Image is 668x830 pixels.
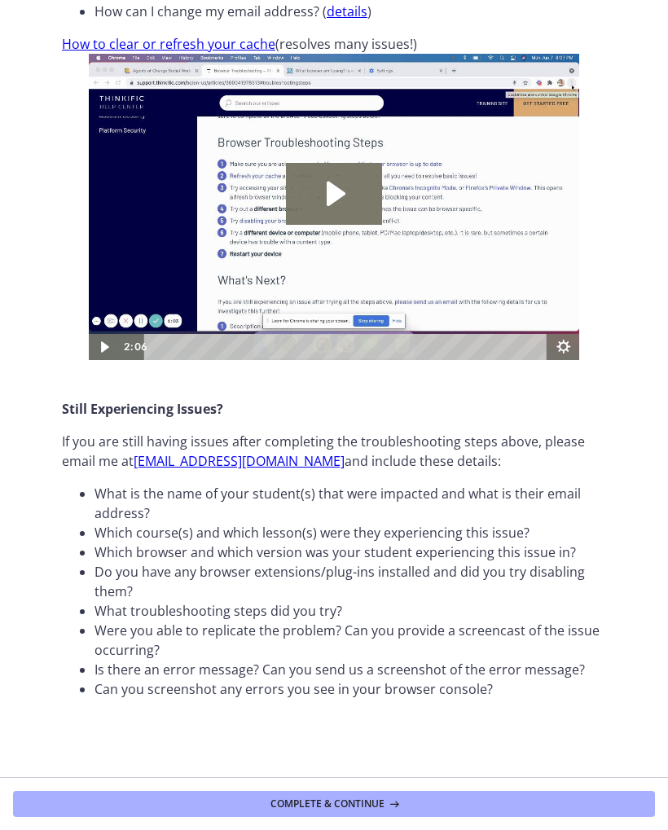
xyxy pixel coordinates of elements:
[94,484,606,523] li: What is the name of your student(s) that were impacted and what is their email address?
[94,679,606,699] li: Can you screenshot any errors you see in your browser console?
[327,2,367,20] a: details
[62,432,606,471] p: If you are still having issues after completing the troubleshooting steps above, please email me ...
[62,35,275,53] a: How to clear or refresh your cache
[94,660,606,679] li: Is there an error message? Can you send us a screenshot of the error message?
[13,791,655,817] button: Complete & continue
[62,400,223,418] strong: Still Experiencing Issues?
[27,280,58,306] button: Play Video
[94,542,606,562] li: Which browser and which version was your student experiencing this issue in?
[270,797,385,810] span: Complete & continue
[94,621,606,660] li: Were you able to replicate the problem? Can you provide a screencast of the issue occurring?
[94,523,606,542] li: Which course(s) and which lesson(s) were they experiencing this issue?
[486,280,517,306] button: Show settings menu
[94,601,606,621] li: What troubleshooting steps did you try?
[94,280,478,306] div: Playbar
[134,452,345,470] a: [EMAIL_ADDRESS][DOMAIN_NAME]
[94,2,606,21] li: How can I change my email address? ( )
[224,109,319,170] button: Play Video: c2vc7gtgqj4mguj7ic2g.mp4
[94,562,606,601] li: Do you have any browser extensions/plug-ins installed and did you try disabling them?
